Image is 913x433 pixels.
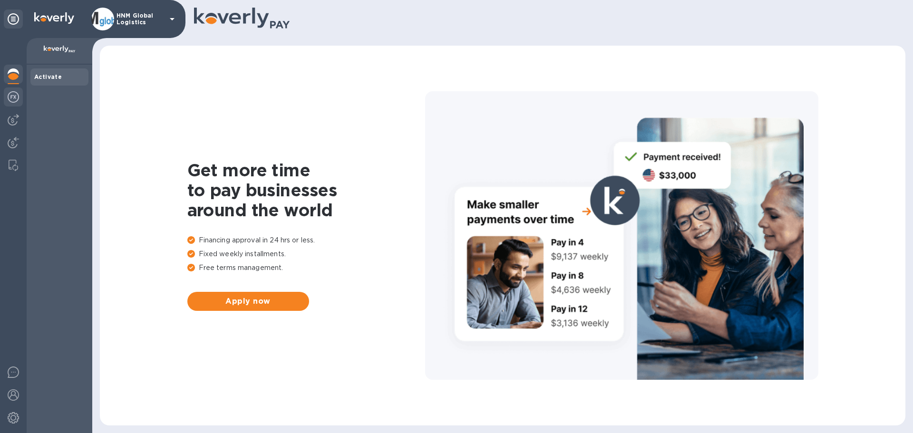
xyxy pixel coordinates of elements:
h1: Get more time to pay businesses around the world [187,160,425,220]
span: Apply now [195,296,301,307]
b: Activate [34,73,62,80]
p: Fixed weekly installments. [187,249,425,259]
div: Unpin categories [4,10,23,29]
img: Logo [34,12,74,24]
img: Foreign exchange [8,91,19,103]
p: HNM Global Logistics [117,12,164,26]
button: Apply now [187,292,309,311]
p: Free terms management. [187,263,425,273]
p: Financing approval in 24 hrs or less. [187,235,425,245]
